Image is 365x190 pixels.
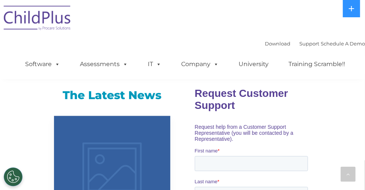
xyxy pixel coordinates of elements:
[72,57,135,72] a: Assessments
[281,57,353,72] a: Training Scramble!!
[321,41,365,47] a: Schedule A Demo
[4,167,23,186] button: Cookies Settings
[140,57,169,72] a: IT
[299,41,319,47] a: Support
[265,41,290,47] a: Download
[231,57,276,72] a: University
[54,88,170,103] h3: The Latest News
[265,41,365,47] font: |
[18,57,68,72] a: Software
[174,57,226,72] a: Company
